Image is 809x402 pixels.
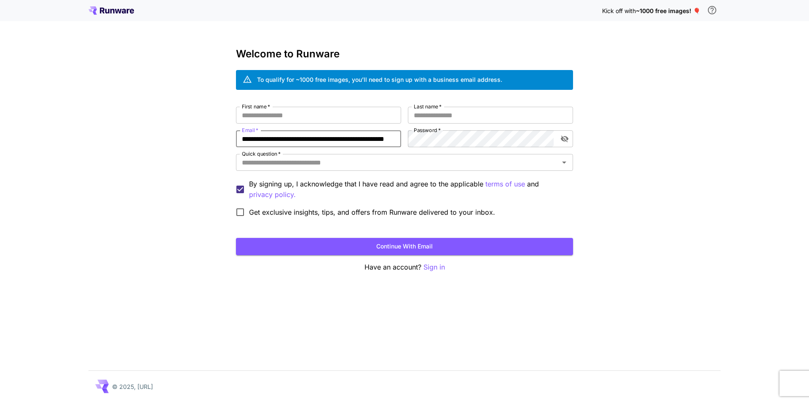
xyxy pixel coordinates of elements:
[236,48,573,60] h3: Welcome to Runware
[242,150,281,157] label: Quick question
[704,2,721,19] button: In order to qualify for free credit, you need to sign up with a business email address and click ...
[249,179,566,200] p: By signing up, I acknowledge that I have read and agree to the applicable and
[423,262,445,272] button: Sign in
[236,262,573,272] p: Have an account?
[236,238,573,255] button: Continue with email
[485,179,525,189] button: By signing up, I acknowledge that I have read and agree to the applicable and privacy policy.
[112,382,153,391] p: © 2025, [URL]
[249,207,495,217] span: Get exclusive insights, tips, and offers from Runware delivered to your inbox.
[257,75,502,84] div: To qualify for ~1000 free images, you’ll need to sign up with a business email address.
[242,103,270,110] label: First name
[414,127,441,134] label: Password
[414,103,442,110] label: Last name
[602,7,636,14] span: Kick off with
[557,131,572,146] button: toggle password visibility
[249,189,296,200] p: privacy policy.
[636,7,700,14] span: ~1000 free images! 🎈
[242,127,258,134] label: Email
[249,189,296,200] button: By signing up, I acknowledge that I have read and agree to the applicable terms of use and
[558,156,570,168] button: Open
[485,179,525,189] p: terms of use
